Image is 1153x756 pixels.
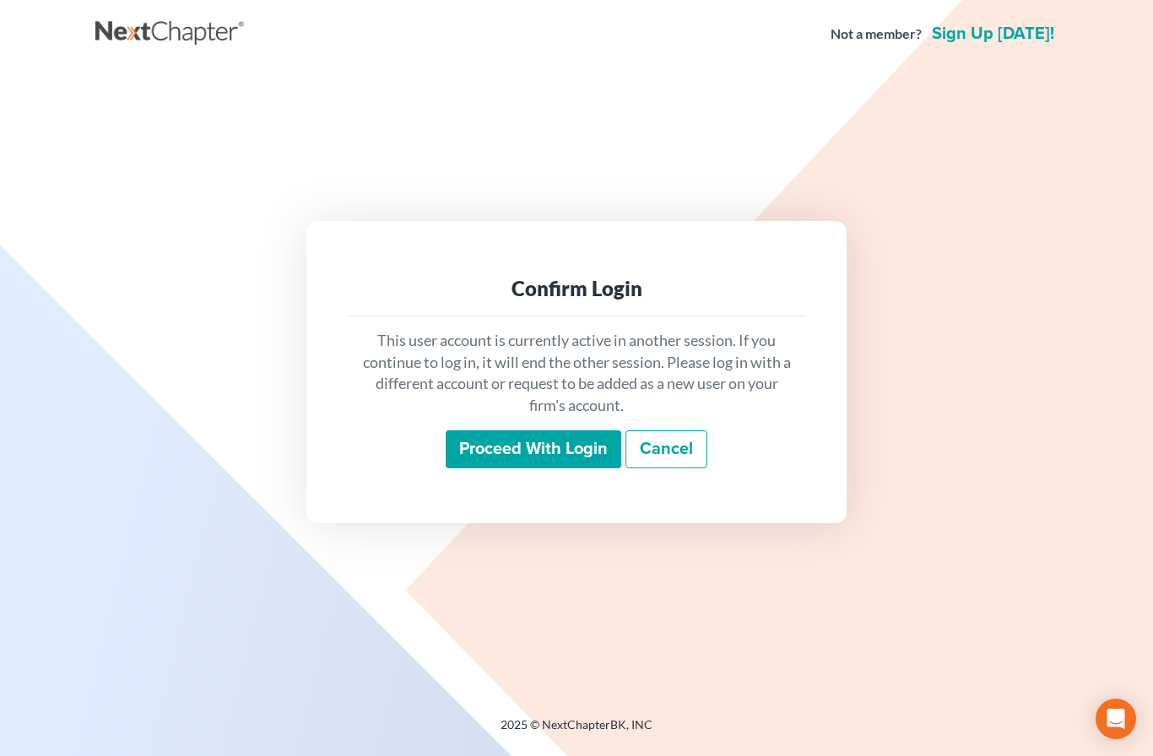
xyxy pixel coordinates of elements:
input: Proceed with login [446,430,621,469]
a: Cancel [625,430,707,469]
div: Confirm Login [360,275,793,302]
p: This user account is currently active in another session. If you continue to log in, it will end ... [360,330,793,417]
div: Open Intercom Messenger [1096,699,1136,739]
strong: Not a member? [831,24,922,44]
a: Sign up [DATE]! [928,25,1058,42]
div: 2025 © NextChapterBK, INC [95,716,1058,747]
